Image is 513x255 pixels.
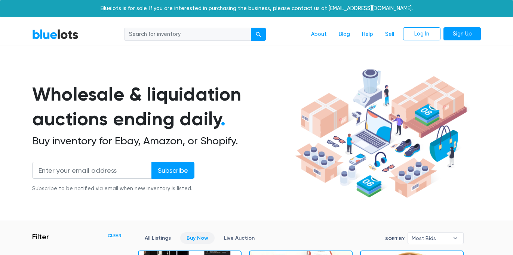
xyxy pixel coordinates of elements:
[443,27,481,41] a: Sign Up
[180,232,215,244] a: Buy Now
[32,82,292,132] h1: Wholesale & liquidation auctions ending daily
[151,162,194,179] input: Subscribe
[385,235,405,242] label: Sort By
[333,27,356,42] a: Blog
[218,232,261,244] a: Live Auction
[32,135,292,147] h2: Buy inventory for Ebay, Amazon, or Shopify.
[292,65,470,202] img: hero-ee84e7d0318cb26816c560f6b4441b76977f77a177738b4e94f68c95b2b83dbb.png
[108,232,122,239] a: Clear
[356,27,379,42] a: Help
[412,233,449,244] span: Most Bids
[32,162,152,179] input: Enter your email address
[305,27,333,42] a: About
[403,27,440,41] a: Log In
[32,185,194,193] div: Subscribe to be notified via email when new inventory is listed.
[448,233,463,244] b: ▾
[221,108,225,130] span: .
[138,232,177,244] a: All Listings
[32,232,49,241] h3: Filter
[379,27,400,42] a: Sell
[32,29,79,40] a: BlueLots
[124,28,251,41] input: Search for inventory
